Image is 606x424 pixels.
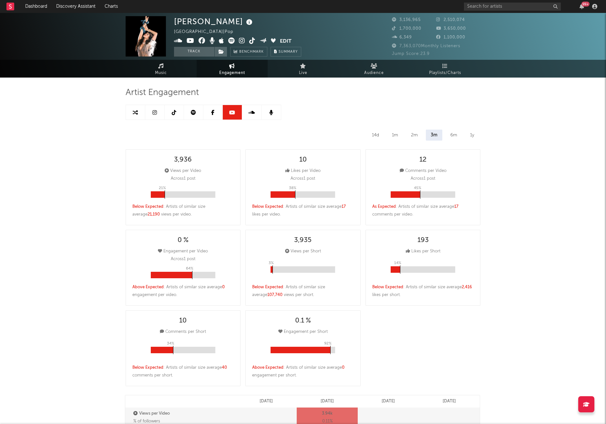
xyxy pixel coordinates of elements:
[160,328,206,336] div: Comments per Short
[436,26,466,31] span: 3,650,000
[132,203,234,218] div: : Artists of similar size average views per video .
[436,35,465,39] span: 1,100,000
[126,60,197,78] a: Music
[400,167,447,175] div: Comments per Video
[219,69,245,77] span: Engagement
[178,237,189,244] div: 0 %
[155,69,167,77] span: Music
[392,18,421,22] span: 3,136,965
[252,285,283,289] span: Below Expected
[406,248,440,255] div: Likes per Short
[372,283,474,299] div: : Artists of similar size average likes per short .
[171,175,195,183] p: Across 1 post
[230,47,267,57] a: Benchmark
[372,285,403,289] span: Below Expected
[465,130,479,141] div: 1y
[133,419,160,423] span: % of followers
[417,237,429,244] div: 193
[426,130,442,141] div: 3m
[267,293,282,297] span: 107,740
[279,50,298,54] span: Summary
[260,397,273,405] p: [DATE]
[294,237,312,244] div: 3,935
[367,130,384,141] div: 14d
[392,35,412,39] span: 6,349
[339,60,410,78] a: Audience
[429,69,461,77] span: Playlists/Charts
[197,60,268,78] a: Engagement
[289,184,296,192] p: 38 %
[580,4,584,9] button: 99+
[406,130,423,141] div: 2m
[174,28,241,36] div: [GEOGRAPHIC_DATA] | Pop
[252,205,283,209] span: Below Expected
[392,44,460,48] span: 7,363,070 Monthly Listeners
[394,259,401,267] p: 14 %
[179,317,187,325] div: 10
[167,340,174,347] p: 34 %
[462,285,472,289] span: 2,416
[436,18,465,22] span: 2,510,074
[446,130,462,141] div: 6m
[148,212,160,217] span: 21,190
[321,397,334,405] p: [DATE]
[271,47,301,57] button: Summary
[269,259,274,267] p: 3 %
[252,203,354,218] div: : Artists of similar size average likes per video .
[222,366,227,370] span: 40
[299,156,307,164] div: 10
[174,156,192,164] div: 3,936
[132,283,234,299] div: : Artists of similar size average engagement per video .
[186,265,193,272] p: 64 %
[392,26,421,31] span: 1,700,000
[364,69,384,77] span: Audience
[132,366,163,370] span: Below Expected
[158,248,208,255] div: Engagement per Video
[443,397,456,405] p: [DATE]
[372,203,474,218] div: : Artists of similar size average comments per video .
[174,16,254,27] div: [PERSON_NAME]
[132,285,164,289] span: Above Expected
[239,48,264,56] span: Benchmark
[295,317,311,325] div: 0.1 %
[581,2,590,6] div: 99 +
[299,69,307,77] span: Live
[382,397,395,405] p: [DATE]
[133,410,234,418] p: Views per Video
[252,366,283,370] span: Above Expected
[171,255,195,263] p: Across 1 post
[464,3,561,11] input: Search for artists
[411,175,435,183] p: Across 1 post
[372,205,396,209] span: As Expected
[174,47,214,57] button: Track
[285,167,321,175] div: Likes per Video
[278,328,328,336] div: Engagement per Short
[252,364,354,379] div: : Artists of similar size average engagement per short .
[132,205,163,209] span: Below Expected
[165,167,201,175] div: Views per Video
[392,52,430,56] span: Jump Score: 23.9
[342,366,344,370] span: 0
[159,184,166,192] p: 21 %
[280,37,292,46] button: Edit
[285,248,321,255] div: Views per Short
[387,130,403,141] div: 1m
[132,364,234,379] div: : Artists of similar size average comments per short .
[291,175,315,183] p: Across 1 post
[252,283,354,299] div: : Artists of similar size average views per short .
[268,60,339,78] a: Live
[454,205,458,209] span: 17
[419,156,426,164] div: 12
[222,285,225,289] span: 0
[324,340,332,347] p: 92 %
[410,60,481,78] a: Playlists/Charts
[322,410,333,418] p: 3.94k
[126,89,199,97] span: Artist Engagement
[414,184,421,192] p: 45 %
[342,205,346,209] span: 17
